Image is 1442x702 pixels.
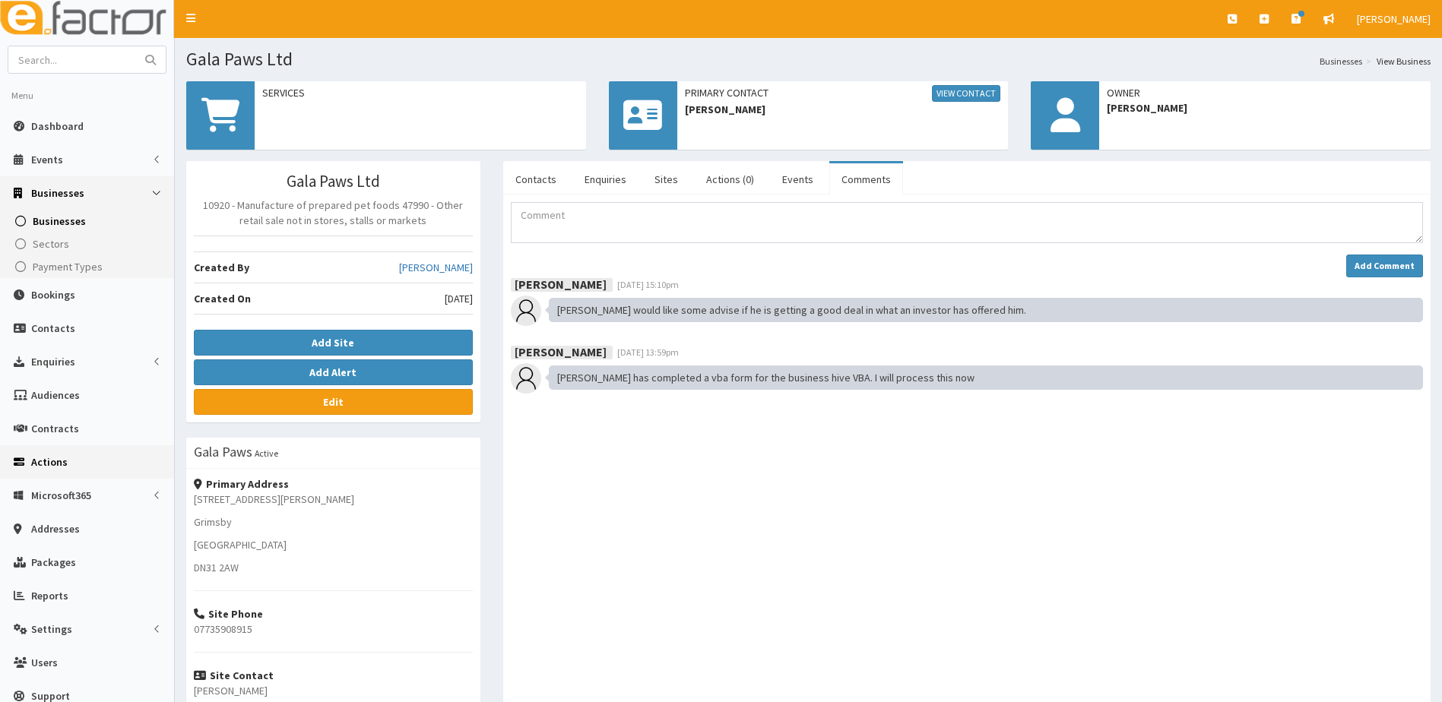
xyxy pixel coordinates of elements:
[8,46,136,73] input: Search...
[31,288,75,302] span: Bookings
[4,210,174,232] a: Businesses
[194,560,473,575] p: DN31 2AW
[186,49,1431,69] h1: Gala Paws Ltd
[255,447,278,459] small: Active
[262,85,578,100] span: Services
[1355,260,1415,271] strong: Add Comment
[829,163,903,195] a: Comments
[4,232,174,255] a: Sectors
[31,186,84,200] span: Businesses
[4,255,174,278] a: Payment Types
[194,477,289,491] strong: Primary Address
[31,355,75,368] span: Enquiries
[1107,100,1423,115] span: [PERSON_NAME]
[194,683,473,698] p: [PERSON_NAME]
[33,260,103,274] span: Payment Types
[31,522,80,536] span: Addresses
[685,102,1001,117] span: [PERSON_NAME]
[1107,85,1423,100] span: Owner
[549,298,1423,322] div: [PERSON_NAME] would like some advise if he is getting a good deal in what an investor has offered...
[1346,255,1423,277] button: Add Comment
[194,172,473,190] h3: Gala Paws Ltd
[194,359,473,385] button: Add Alert
[312,336,354,349] b: Add Site
[31,489,91,502] span: Microsoft365
[194,292,251,305] b: Created On
[194,389,473,415] a: Edit
[515,343,607,359] b: [PERSON_NAME]
[31,622,72,636] span: Settings
[31,555,76,569] span: Packages
[503,163,569,195] a: Contacts
[194,261,249,274] b: Created By
[194,198,473,228] p: 10920 - Manufacture of prepared pet foods 47990 - Other retail sale not in stores, stalls or markets
[694,163,766,195] a: Actions (0)
[323,395,344,409] b: Edit
[511,202,1423,243] textarea: Comment
[685,85,1001,102] span: Primary Contact
[31,388,80,402] span: Audiences
[770,163,826,195] a: Events
[642,163,690,195] a: Sites
[33,214,86,228] span: Businesses
[194,621,473,637] p: 07735908915
[31,589,68,602] span: Reports
[399,260,473,275] a: [PERSON_NAME]
[515,276,607,291] b: [PERSON_NAME]
[31,455,68,469] span: Actions
[194,537,473,552] p: [GEOGRAPHIC_DATA]
[932,85,1000,102] a: View Contact
[31,422,79,435] span: Contracts
[1362,55,1431,68] li: View Business
[309,365,357,379] b: Add Alert
[194,492,473,507] p: [STREET_ADDRESS][PERSON_NAME]
[31,656,58,669] span: Users
[194,445,252,459] h3: Gala Paws
[617,346,679,358] span: [DATE] 13:59pm
[194,514,473,530] p: Grimsby
[617,279,679,290] span: [DATE] 15:10pm
[31,153,63,166] span: Events
[31,321,75,335] span: Contacts
[31,119,84,133] span: Dashboard
[549,365,1423,390] div: [PERSON_NAME] has completed a vba form for the business hive VBA. I will process this now
[445,291,473,306] span: [DATE]
[1320,55,1362,68] a: Businesses
[33,237,69,251] span: Sectors
[194,669,274,682] strong: Site Contact
[572,163,639,195] a: Enquiries
[194,607,263,621] strong: Site Phone
[1357,12,1431,26] span: [PERSON_NAME]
